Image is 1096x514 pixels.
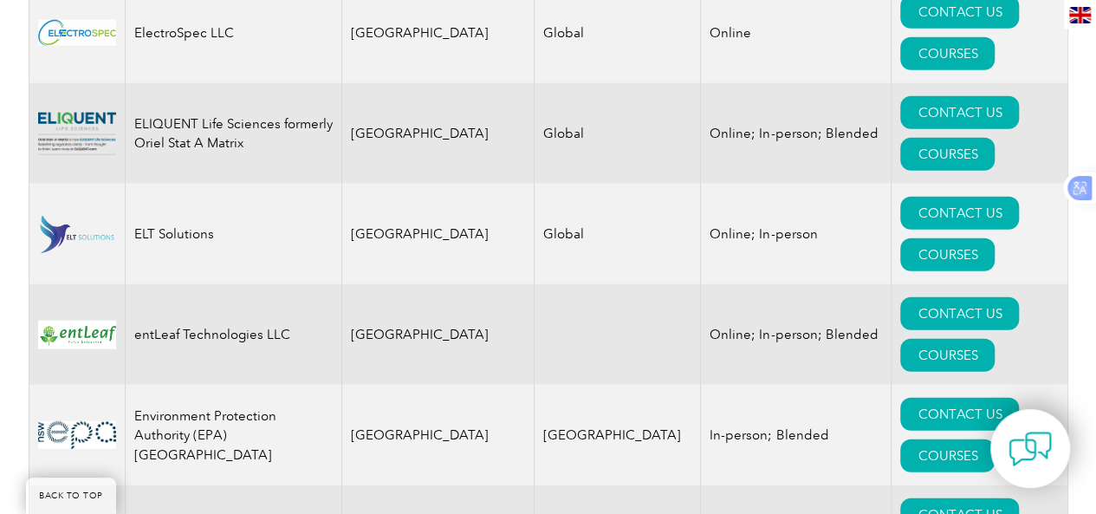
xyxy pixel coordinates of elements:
td: Environment Protection Authority (EPA) [GEOGRAPHIC_DATA] [125,385,341,485]
a: CONTACT US [900,297,1019,330]
img: 4e4b1b7c-9c37-ef11-a316-00224812a81c-logo.png [38,321,116,348]
td: [GEOGRAPHIC_DATA] [535,385,701,485]
td: Online; In-person; Blended [701,83,892,184]
td: [GEOGRAPHIC_DATA] [341,385,535,485]
img: 0b2a24ac-d9bc-ea11-a814-000d3a79823d-logo.jpg [38,421,116,449]
a: COURSES [900,439,995,472]
img: contact-chat.png [1008,427,1052,471]
img: en [1069,7,1091,23]
img: df15046f-427c-ef11-ac20-6045bde4dbfc-logo.jpg [38,20,116,46]
td: Global [535,184,701,284]
img: 63b15e70-6a5d-ea11-a811-000d3a79722d-logo.png [38,113,116,155]
a: CONTACT US [900,197,1019,230]
a: BACK TO TOP [26,478,116,514]
a: COURSES [900,238,995,271]
a: CONTACT US [900,96,1019,129]
a: CONTACT US [900,398,1019,431]
td: In-person; Blended [701,385,892,485]
td: [GEOGRAPHIC_DATA] [341,184,535,284]
a: COURSES [900,138,995,171]
img: 4b7ea962-c061-ee11-8def-000d3ae1a86f-logo.png [38,213,116,256]
td: Online; In-person [701,184,892,284]
td: Online; In-person; Blended [701,284,892,385]
td: entLeaf Technologies LLC [125,284,341,385]
td: [GEOGRAPHIC_DATA] [341,284,535,385]
td: ELT Solutions [125,184,341,284]
a: COURSES [900,339,995,372]
td: Global [535,83,701,184]
td: ELIQUENT Life Sciences formerly Oriel Stat A Matrix [125,83,341,184]
a: COURSES [900,37,995,70]
td: [GEOGRAPHIC_DATA] [341,83,535,184]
